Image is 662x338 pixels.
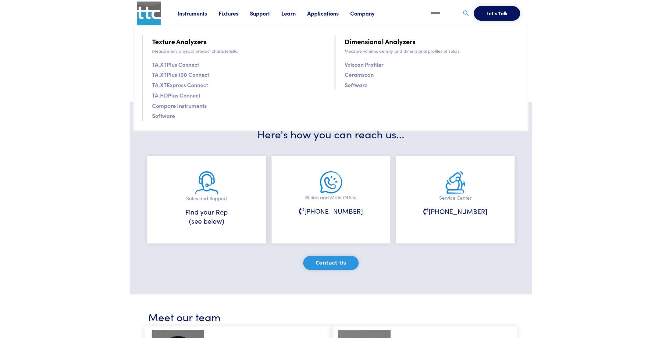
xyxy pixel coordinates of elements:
a: Ceramscan [345,70,374,79]
a: Texture Analyzers [152,36,207,47]
a: Dimensional Analyzers [345,36,415,47]
img: sales-and-support.png [195,171,218,194]
a: Company [350,9,386,17]
a: Support [250,9,281,17]
p: Measure volume, density, and dimensional profiles of solids. [345,48,520,54]
h6: [PHONE_NUMBER] [287,206,375,216]
a: Software [345,80,368,89]
a: Instruments [177,9,219,17]
h3: Meet our team [148,309,514,324]
a: Fixtures [219,9,250,17]
p: Service Center [411,194,500,202]
a: Software [152,111,175,120]
img: main-office.png [320,171,342,194]
p: Measure any physical product characteristic. [152,48,327,54]
a: Applications [307,9,350,17]
h3: Here's how you can reach us... [148,126,514,141]
a: TA.HDPlus Connect [152,91,200,100]
img: ttc_logo_1x1_v1.0.png [137,2,161,25]
a: Learn [281,9,307,17]
p: Billing and Main Office [287,194,375,201]
a: TA.XTExpress Connect [152,80,208,89]
p: Sales and Support [162,194,251,202]
h6: Find your Rep (see below) [162,207,251,226]
a: Compare Instruments [152,101,207,110]
a: Volscan Profiler [345,60,383,69]
button: Contact Us [303,256,359,270]
img: service.png [446,171,465,194]
button: Let's Talk [474,6,520,21]
h6: [PHONE_NUMBER] [411,207,500,216]
a: TA.XTPlus Connect [152,60,199,69]
a: TA.XTPlus 100 Connect [152,70,209,79]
